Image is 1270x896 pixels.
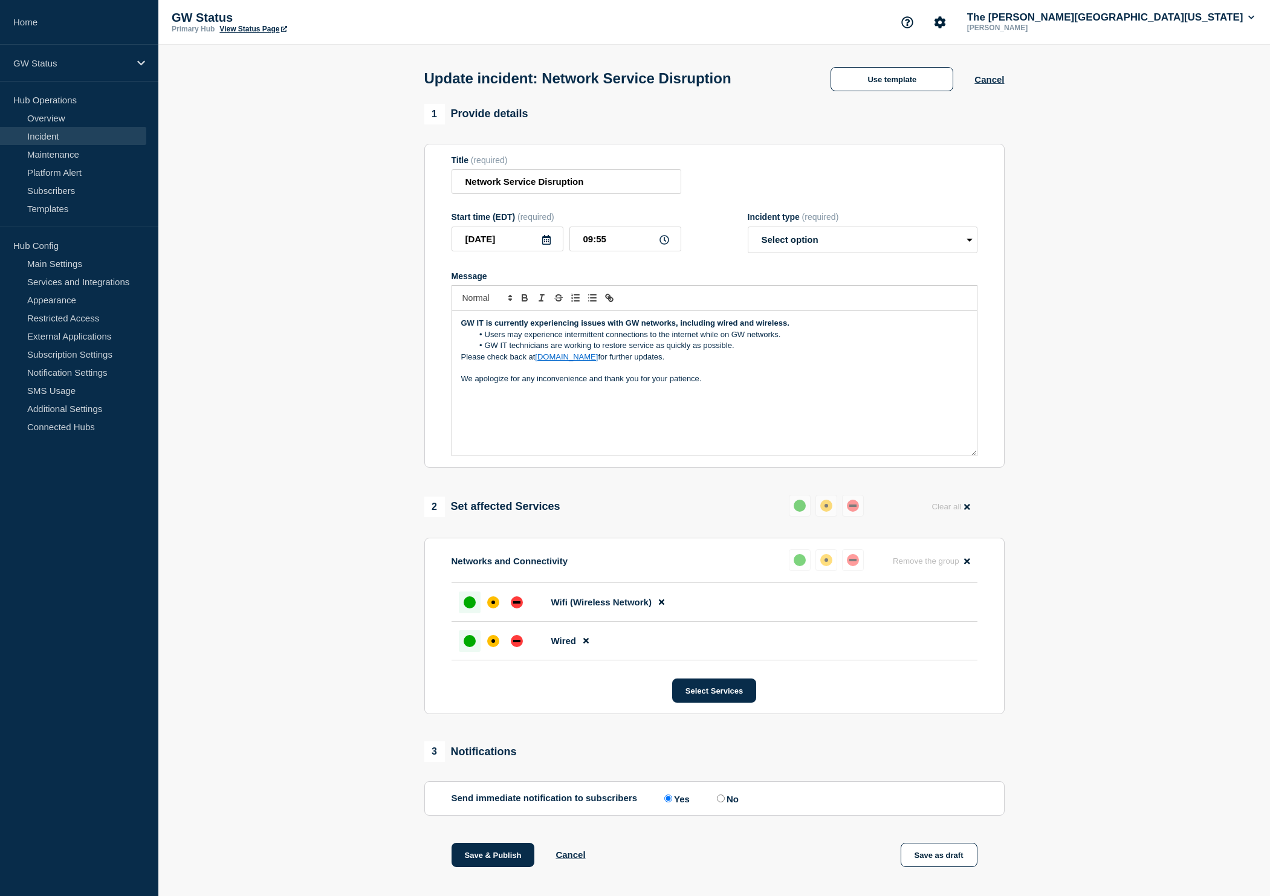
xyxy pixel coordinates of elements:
span: 1 [424,104,445,124]
div: Message [452,271,977,281]
input: No [717,794,725,802]
button: Toggle italic text [533,291,550,305]
button: affected [815,495,837,517]
div: down [847,554,859,566]
button: Toggle ordered list [567,291,584,305]
button: Cancel [556,849,585,860]
label: No [714,793,739,804]
li: GW IT technicians are working to restore service as quickly as possible. [473,340,968,351]
p: Networks and Connectivity [452,556,568,566]
input: YYYY-MM-DD [452,227,563,251]
input: HH:MM [569,227,681,251]
p: We apologize for any inconvenience and thank you for your patience. [461,373,968,384]
button: Save as draft [901,843,977,867]
button: Remove the group [886,549,977,573]
span: Wired [551,636,577,646]
span: Wifi (Wireless Network) [551,597,652,607]
div: Incident type [748,212,977,222]
button: Support [895,10,920,35]
div: Set affected Services [424,497,560,517]
span: (required) [517,212,554,222]
li: Users may experience intermittent connections to the internet while on GW networks. [473,329,968,340]
div: affected [487,596,499,608]
button: affected [815,549,837,571]
div: down [847,500,859,512]
div: up [464,635,476,647]
p: Send immediate notification to subscribers [452,793,638,804]
button: Save & Publish [452,843,535,867]
label: Yes [661,793,690,804]
p: [PERSON_NAME] [965,24,1090,32]
div: Title [452,155,681,165]
div: down [511,635,523,647]
button: down [842,495,864,517]
button: down [842,549,864,571]
span: 2 [424,497,445,517]
input: Yes [664,794,672,802]
button: Account settings [927,10,953,35]
button: up [789,495,811,517]
input: Title [452,169,681,194]
p: Primary Hub [172,25,215,33]
span: 3 [424,741,445,762]
div: up [464,596,476,608]
p: Please check back at for further updates. [461,352,968,363]
div: affected [820,554,832,566]
span: Font size [457,291,516,305]
span: Remove the group [893,556,959,566]
button: Clear all [924,495,977,518]
button: Toggle link [601,291,618,305]
button: Toggle strikethrough text [550,291,567,305]
a: [DOMAIN_NAME] [535,352,598,361]
span: (required) [471,155,508,165]
button: Select Services [672,678,756,703]
a: View Status Page [219,25,287,33]
div: Start time (EDT) [452,212,681,222]
div: Message [452,311,977,456]
strong: GW IT is currently experiencing issues with GW networks, including wired and wireless. [461,318,789,327]
h1: Update incident: Network Service Disruption [424,70,731,87]
div: Send immediate notification to subscribers [452,793,977,804]
p: GW Status [13,58,129,68]
div: Provide details [424,104,528,124]
button: Toggle bulleted list [584,291,601,305]
div: down [511,596,523,608]
button: Toggle bold text [516,291,533,305]
button: Cancel [974,74,1004,85]
button: The [PERSON_NAME][GEOGRAPHIC_DATA][US_STATE] [965,11,1257,24]
div: up [794,500,806,512]
select: Incident type [748,227,977,253]
button: up [789,549,811,571]
div: affected [820,500,832,512]
div: Notifications [424,741,517,762]
div: up [794,554,806,566]
div: affected [487,635,499,647]
button: Use template [831,67,953,91]
span: (required) [802,212,839,222]
p: GW Status [172,11,413,25]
